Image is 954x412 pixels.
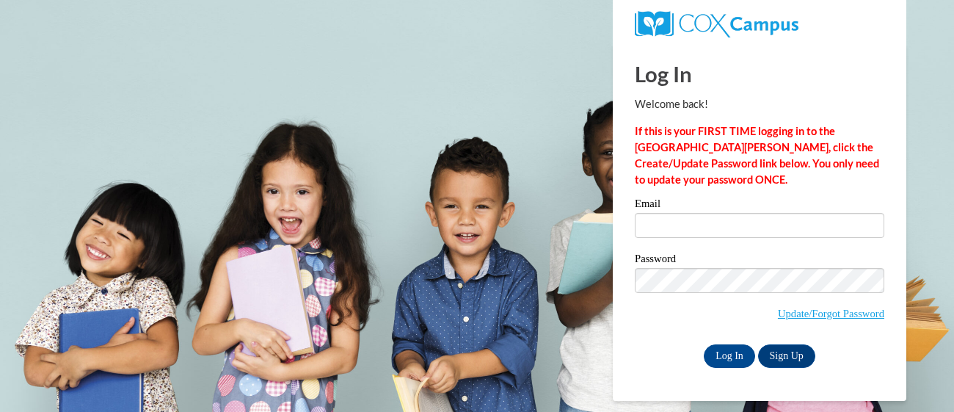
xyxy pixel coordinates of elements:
label: Email [635,198,884,213]
a: Update/Forgot Password [778,308,884,319]
p: Welcome back! [635,96,884,112]
strong: If this is your FIRST TIME logging in to the [GEOGRAPHIC_DATA][PERSON_NAME], click the Create/Upd... [635,125,879,186]
input: Log In [704,344,755,368]
a: Sign Up [758,344,815,368]
h1: Log In [635,59,884,89]
img: COX Campus [635,11,798,37]
label: Password [635,253,884,268]
a: COX Campus [635,17,798,29]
